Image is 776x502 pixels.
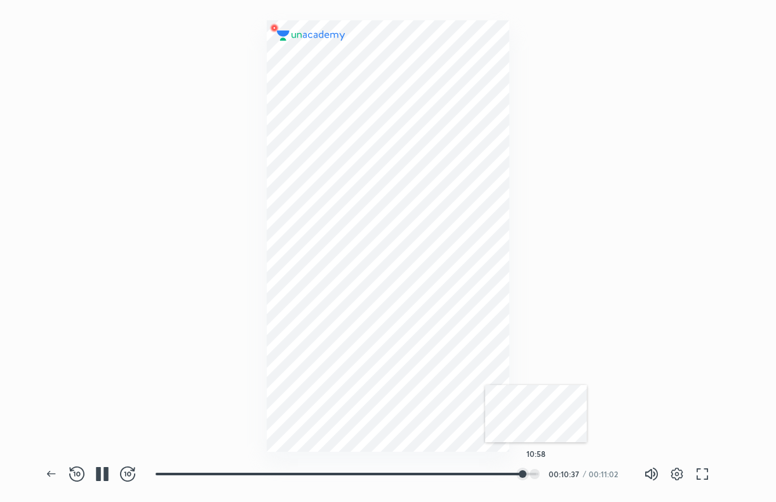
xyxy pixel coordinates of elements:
div: 00:11:02 [589,470,624,478]
img: wMgqJGBwKWe8AAAAABJRU5ErkJggg== [267,20,282,36]
div: / [583,470,586,478]
img: logo.2a7e12a2.svg [277,31,345,41]
div: 00:10:37 [549,470,580,478]
h5: 10:58 [526,450,545,458]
